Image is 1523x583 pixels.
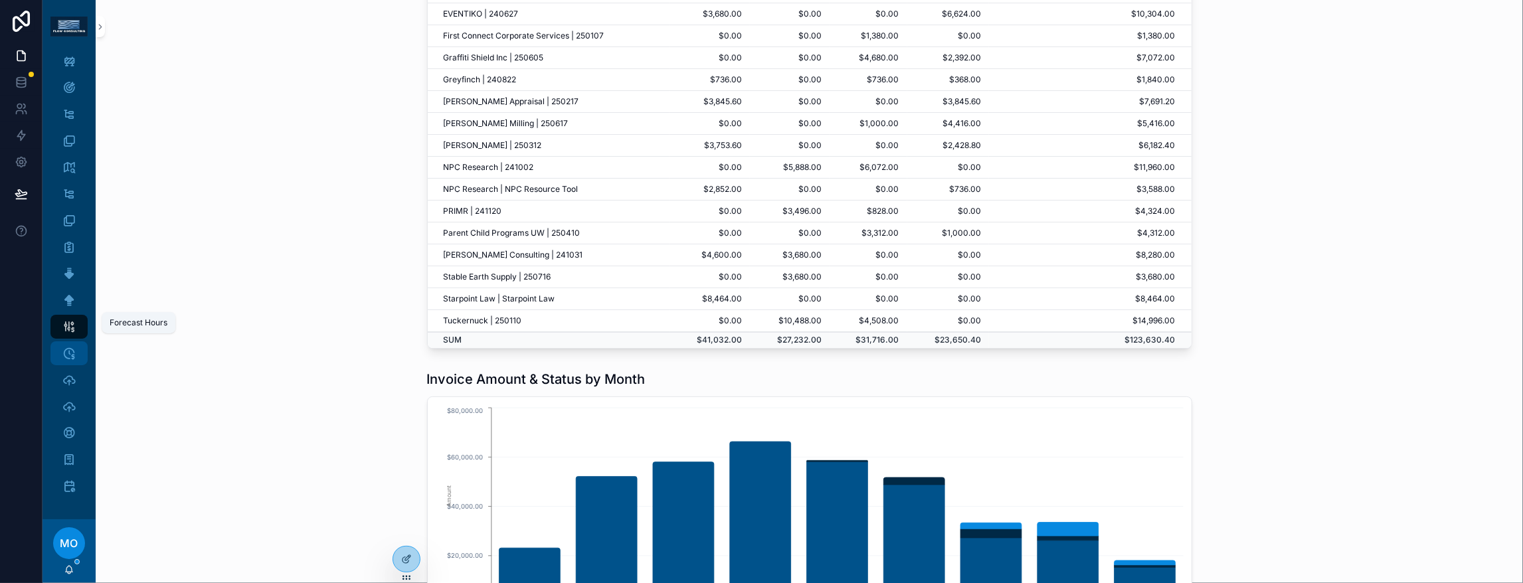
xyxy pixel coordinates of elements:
tspan: $20,000.00 [447,552,483,559]
td: $0.00 [830,244,907,266]
td: Tuckernuck | 250110 [428,310,670,332]
td: $8,280.00 [989,244,1192,266]
td: [PERSON_NAME] Consulting | 241031 [428,244,670,266]
td: $27,232.00 [750,332,829,348]
td: $10,304.00 [989,3,1192,25]
td: $4,600.00 [670,244,750,266]
td: $0.00 [670,25,750,47]
td: Parent Child Programs UW | 250410 [428,222,670,244]
td: $0.00 [750,113,829,135]
td: $3,496.00 [750,201,829,222]
td: $0.00 [750,91,829,113]
td: $0.00 [907,310,989,332]
td: Stable Earth Supply | 250716 [428,266,670,288]
td: $0.00 [750,288,829,310]
td: $0.00 [907,201,989,222]
td: $4,416.00 [907,113,989,135]
td: $4,312.00 [989,222,1192,244]
td: $14,996.00 [989,310,1192,332]
td: First Connect Corporate Services | 250107 [428,25,670,47]
td: $7,691.20 [989,91,1192,113]
td: $1,840.00 [989,69,1192,91]
td: [PERSON_NAME] Appraisal | 250217 [428,91,670,113]
td: $0.00 [670,266,750,288]
td: $8,464.00 [670,288,750,310]
td: $2,428.80 [907,135,989,157]
td: $1,000.00 [907,222,989,244]
td: $10,488.00 [750,310,829,332]
td: $0.00 [907,266,989,288]
tspan: $40,000.00 [447,503,483,510]
td: $6,182.40 [989,135,1192,157]
td: $3,588.00 [989,179,1192,201]
td: $0.00 [750,135,829,157]
td: $2,392.00 [907,47,989,69]
td: $3,312.00 [830,222,907,244]
td: $0.00 [830,288,907,310]
td: $3,680.00 [670,3,750,25]
td: $0.00 [670,201,750,222]
td: Graffiti Shield Inc | 250605 [428,47,670,69]
td: $3,753.60 [670,135,750,157]
td: $4,508.00 [830,310,907,332]
td: $8,464.00 [989,288,1192,310]
td: $6,624.00 [907,3,989,25]
img: App logo [50,17,88,37]
td: [PERSON_NAME] | 250312 [428,135,670,157]
td: $3,680.00 [750,244,829,266]
span: MO [60,535,78,551]
td: $0.00 [750,69,829,91]
div: scrollable content [43,53,96,519]
td: $0.00 [830,135,907,157]
td: NPC Research | NPC Resource Tool [428,179,670,201]
td: $41,032.00 [670,332,750,348]
td: $0.00 [907,288,989,310]
td: $0.00 [670,222,750,244]
td: $1,000.00 [830,113,907,135]
td: $3,680.00 [750,266,829,288]
td: $3,845.60 [907,91,989,113]
td: $2,852.00 [670,179,750,201]
td: $1,380.00 [989,25,1192,47]
td: SUM [428,332,670,348]
td: $368.00 [907,69,989,91]
tspan: Amount [445,485,452,506]
td: EVENTIKO | 240627 [428,3,670,25]
td: $0.00 [830,266,907,288]
td: $3,845.60 [670,91,750,113]
td: $0.00 [750,3,829,25]
td: $0.00 [907,157,989,179]
td: $1,380.00 [830,25,907,47]
td: $23,650.40 [907,332,989,348]
tspan: $60,000.00 [447,453,483,460]
td: $0.00 [830,3,907,25]
td: $4,324.00 [989,201,1192,222]
td: $5,416.00 [989,113,1192,135]
td: $736.00 [830,69,907,91]
td: $5,888.00 [750,157,829,179]
td: $0.00 [670,157,750,179]
td: NPC Research | 241002 [428,157,670,179]
td: $7,072.00 [989,47,1192,69]
td: $3,680.00 [989,266,1192,288]
td: $31,716.00 [830,332,907,348]
div: Forecast Hours [110,317,167,328]
td: $123,630.40 [989,332,1192,348]
td: $736.00 [907,179,989,201]
td: Starpoint Law | Starpoint Law [428,288,670,310]
td: $0.00 [670,47,750,69]
td: $0.00 [750,25,829,47]
td: $0.00 [750,179,829,201]
td: $0.00 [830,91,907,113]
td: $4,680.00 [830,47,907,69]
td: [PERSON_NAME] Milling | 250617 [428,113,670,135]
td: $0.00 [670,113,750,135]
tspan: $80,000.00 [447,407,483,414]
td: $0.00 [750,47,829,69]
td: $6,072.00 [830,157,907,179]
td: $0.00 [907,244,989,266]
td: $828.00 [830,201,907,222]
td: $0.00 [750,222,829,244]
td: $0.00 [670,310,750,332]
td: $0.00 [907,25,989,47]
